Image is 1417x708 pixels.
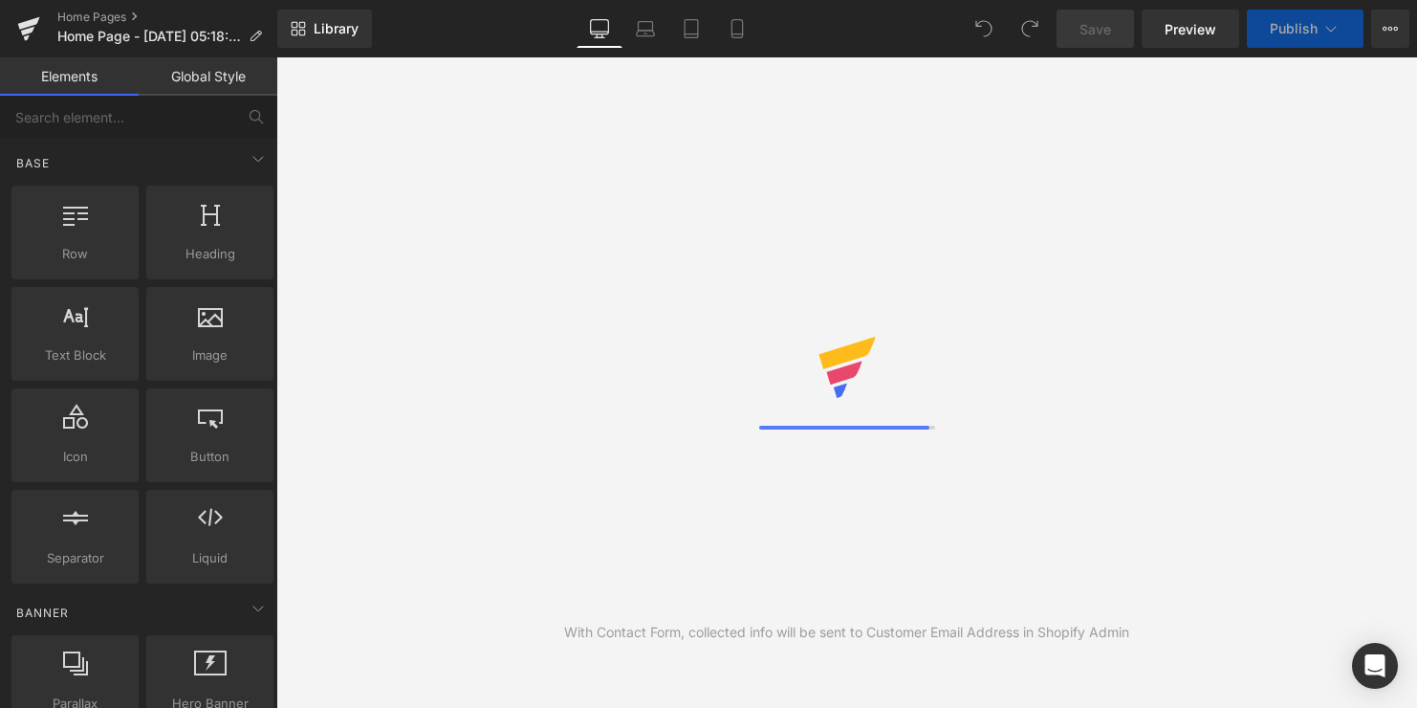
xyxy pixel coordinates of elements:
span: Image [152,345,268,365]
span: Separator [17,548,133,568]
span: Preview [1165,19,1216,39]
div: With Contact Form, collected info will be sent to Customer Email Address in Shopify Admin [564,622,1129,643]
button: More [1371,10,1409,48]
span: Liquid [152,548,268,568]
span: Home Page - [DATE] 05:18:21 [57,29,241,44]
span: Banner [14,604,71,622]
span: Publish [1270,21,1318,36]
a: Home Pages [57,10,277,25]
span: Save [1079,19,1111,39]
button: Publish [1247,10,1363,48]
span: Library [314,20,359,37]
span: Row [17,244,133,264]
span: Text Block [17,345,133,365]
span: Button [152,447,268,467]
a: New Library [277,10,372,48]
span: Icon [17,447,133,467]
button: Undo [965,10,1003,48]
a: Global Style [139,57,277,96]
a: Laptop [622,10,668,48]
a: Desktop [577,10,622,48]
span: Base [14,154,52,172]
span: Heading [152,244,268,264]
button: Redo [1011,10,1049,48]
a: Preview [1142,10,1239,48]
div: Open Intercom Messenger [1352,643,1398,689]
a: Tablet [668,10,714,48]
a: Mobile [714,10,760,48]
